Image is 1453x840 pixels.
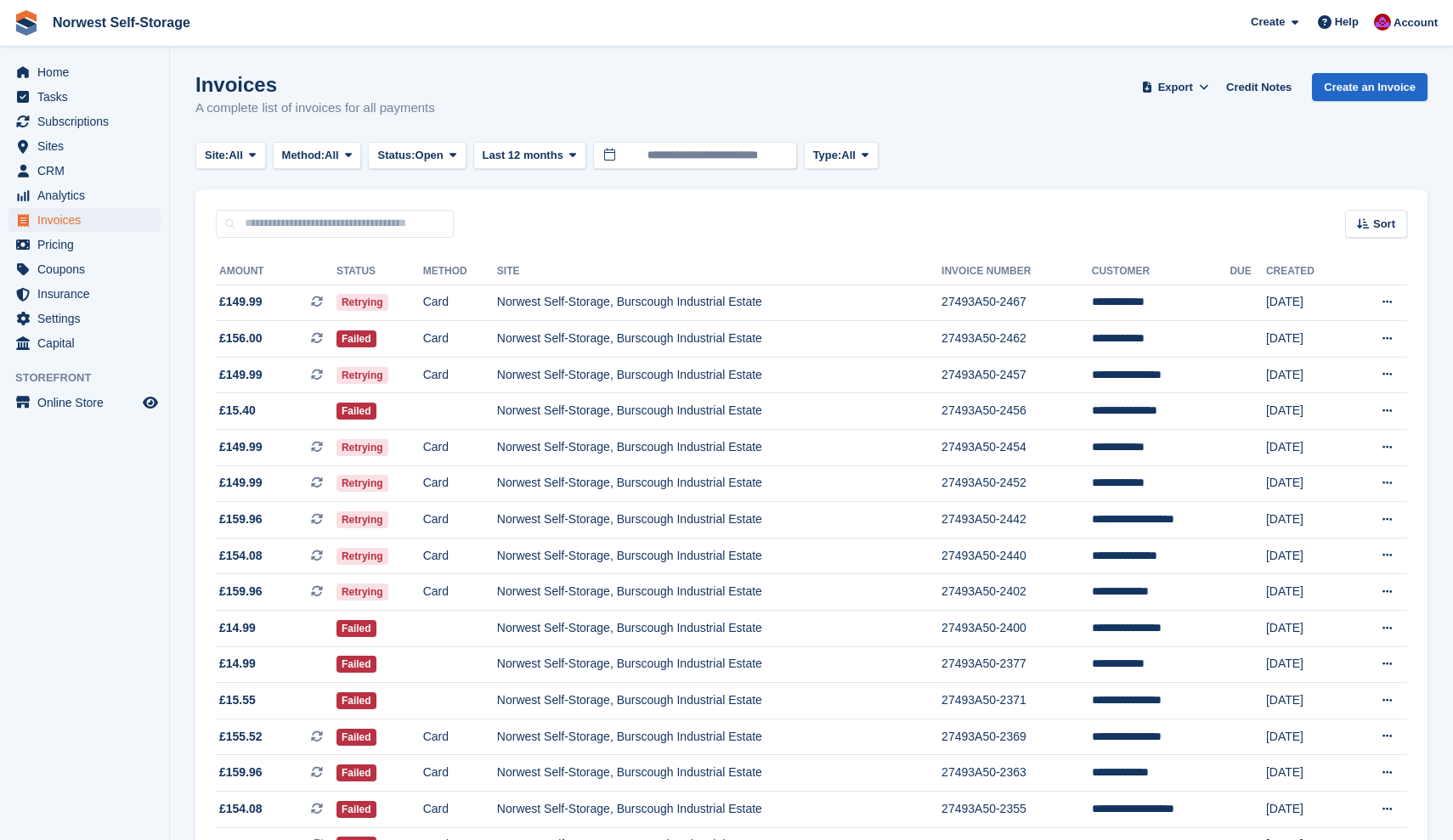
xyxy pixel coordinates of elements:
[941,683,1092,719] td: 27493A50-2371
[497,755,941,792] td: Norwest Self-Storage, Burscough Industrial Estate
[497,258,941,285] th: Site
[1266,646,1348,683] td: [DATE]
[37,257,139,281] span: Coupons
[219,293,263,311] span: £149.99
[336,511,388,528] span: Retrying
[219,619,256,637] span: £14.99
[941,646,1092,683] td: 27493A50-2377
[219,583,263,600] span: £159.96
[423,538,497,574] td: Card
[8,391,161,414] a: menu
[219,402,256,420] span: £15.40
[8,85,161,109] a: menu
[416,147,444,164] span: Open
[37,183,139,207] span: Analytics
[941,502,1092,538] td: 27493A50-2442
[1266,574,1348,611] td: [DATE]
[37,307,139,330] span: Settings
[497,538,941,574] td: Norwest Self-Storage, Burscough Industrial Estate
[423,574,497,611] td: Card
[1266,755,1348,792] td: [DATE]
[336,475,388,492] span: Retrying
[423,719,497,755] td: Card
[1219,73,1298,101] a: Credit Notes
[813,147,842,164] span: Type:
[219,800,263,818] span: £154.08
[423,502,497,538] td: Card
[1230,258,1265,285] th: Due
[219,691,256,709] span: £15.55
[423,357,497,393] td: Card
[216,258,336,285] th: Amount
[483,147,563,164] span: Last 12 months
[219,366,263,384] span: £149.99
[229,147,243,164] span: All
[941,465,1092,502] td: 27493A50-2452
[336,403,376,420] span: Failed
[1138,73,1213,101] button: Export
[273,142,362,170] button: Method: All
[497,574,941,611] td: Norwest Self-Storage, Burscough Industrial Estate
[8,60,161,84] a: menu
[941,285,1092,321] td: 27493A50-2467
[219,510,263,528] span: £159.96
[1335,14,1359,31] span: Help
[8,282,161,306] a: menu
[336,729,376,746] span: Failed
[1266,430,1348,466] td: [DATE]
[1158,79,1193,96] span: Export
[941,430,1092,466] td: 27493A50-2454
[8,183,161,207] a: menu
[37,208,139,232] span: Invoices
[941,258,1092,285] th: Invoice Number
[423,465,497,502] td: Card
[377,147,415,164] span: Status:
[1312,73,1428,101] a: Create an Invoice
[1266,719,1348,755] td: [DATE]
[473,142,586,170] button: Last 12 months
[1251,14,1285,31] span: Create
[941,321,1092,358] td: 27493A50-2462
[219,330,263,347] span: £156.00
[336,367,388,384] span: Retrying
[1266,465,1348,502] td: [DATE]
[941,393,1092,430] td: 27493A50-2456
[941,755,1092,792] td: 27493A50-2363
[497,285,941,321] td: Norwest Self-Storage, Burscough Industrial Estate
[423,430,497,466] td: Card
[8,159,161,183] a: menu
[282,147,325,164] span: Method:
[423,258,497,285] th: Method
[8,257,161,281] a: menu
[1266,258,1348,285] th: Created
[497,502,941,538] td: Norwest Self-Storage, Burscough Industrial Estate
[336,439,388,456] span: Retrying
[8,134,161,158] a: menu
[1266,538,1348,574] td: [DATE]
[1266,683,1348,719] td: [DATE]
[497,646,941,683] td: Norwest Self-Storage, Burscough Industrial Estate
[219,438,263,456] span: £149.99
[1373,216,1395,233] span: Sort
[37,282,139,306] span: Insurance
[336,764,376,781] span: Failed
[37,60,139,84] span: Home
[37,391,139,414] span: Online Store
[336,294,388,311] span: Retrying
[497,321,941,358] td: Norwest Self-Storage, Burscough Industrial Estate
[423,321,497,358] td: Card
[336,620,376,637] span: Failed
[140,392,161,413] a: Preview store
[368,142,466,170] button: Status: Open
[8,307,161,330] a: menu
[1266,321,1348,358] td: [DATE]
[195,73,435,96] h1: Invoices
[1266,393,1348,430] td: [DATE]
[14,10,39,36] img: stora-icon-8386f47178a22dfd0bd8f6a31ec36ba5ce8667c1dd55bd0f319d3a0aa187defe.svg
[219,764,263,781] span: £159.96
[1266,792,1348,828] td: [DATE]
[37,85,139,109] span: Tasks
[941,538,1092,574] td: 27493A50-2440
[336,258,423,285] th: Status
[941,792,1092,828] td: 27493A50-2355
